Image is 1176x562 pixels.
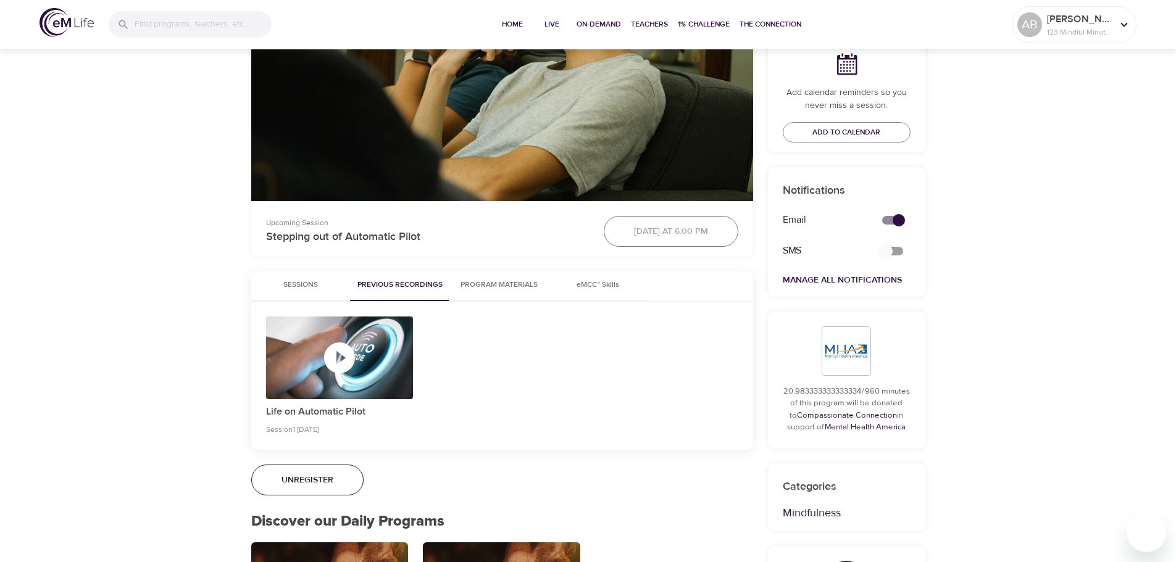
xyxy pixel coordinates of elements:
p: Notifications [783,182,911,199]
a: Compassionate Connection [797,410,897,420]
p: Add calendar reminders so you never miss a session. [783,86,911,112]
span: Add to Calendar [812,126,880,139]
span: 1% Challenge [678,18,730,31]
div: SMS [775,236,867,265]
p: Categories [783,478,911,495]
div: Email [775,205,867,234]
p: Discover our Daily Programs [251,510,753,532]
p: Mindfulness [783,505,911,521]
button: Unregister [251,465,364,495]
p: Life on Automatic Pilot [266,404,414,419]
span: eMCC™ Skills [556,279,640,292]
p: [PERSON_NAME] [1047,12,1112,27]
span: Unregister [281,473,333,488]
button: Add to Calendar [783,122,911,143]
img: logo [40,8,94,37]
p: Upcoming Session [266,217,589,228]
iframe: Button to launch messaging window [1127,513,1166,552]
p: Session 1 · [DATE] [266,424,414,435]
span: Sessions [259,279,343,292]
span: Teachers [631,18,668,31]
a: Mental Health America [825,422,906,432]
p: 123 Mindful Minutes [1047,27,1112,38]
div: AB [1017,12,1042,37]
span: Live [537,18,567,31]
p: 20.983333333333334/960 minutes of this program will be donated to in support of [783,386,911,434]
input: Find programs, teachers, etc... [135,11,272,38]
span: Previous Recordings [357,279,443,292]
span: The Connection [740,18,801,31]
span: Program Materials [457,279,541,292]
span: On-Demand [577,18,621,31]
a: Manage All Notifications [783,275,902,286]
span: Home [498,18,527,31]
p: Stepping out of Automatic Pilot [266,228,589,245]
